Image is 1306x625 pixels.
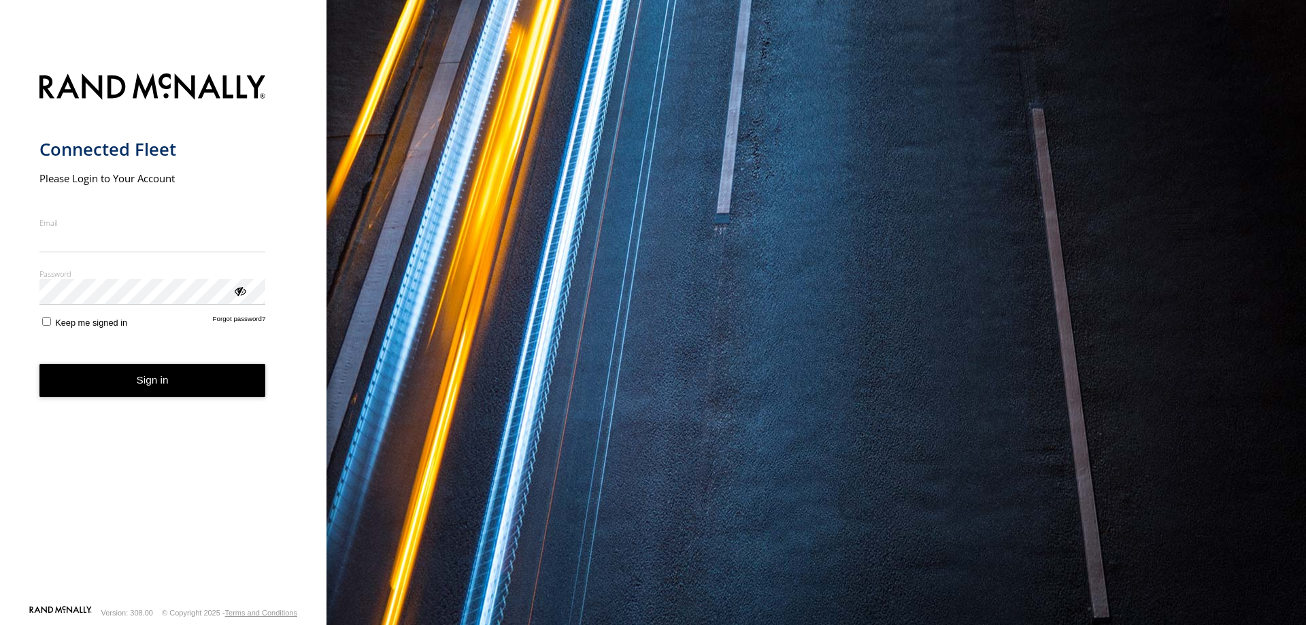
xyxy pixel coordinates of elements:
[29,606,92,620] a: Visit our Website
[39,71,266,105] img: Rand McNally
[42,317,51,326] input: Keep me signed in
[39,218,266,228] label: Email
[39,138,266,161] h1: Connected Fleet
[39,65,288,605] form: main
[39,269,266,279] label: Password
[162,609,297,617] div: © Copyright 2025 -
[213,315,266,328] a: Forgot password?
[39,171,266,185] h2: Please Login to Your Account
[233,284,246,297] div: ViewPassword
[39,364,266,397] button: Sign in
[55,318,127,328] span: Keep me signed in
[101,609,153,617] div: Version: 308.00
[225,609,297,617] a: Terms and Conditions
